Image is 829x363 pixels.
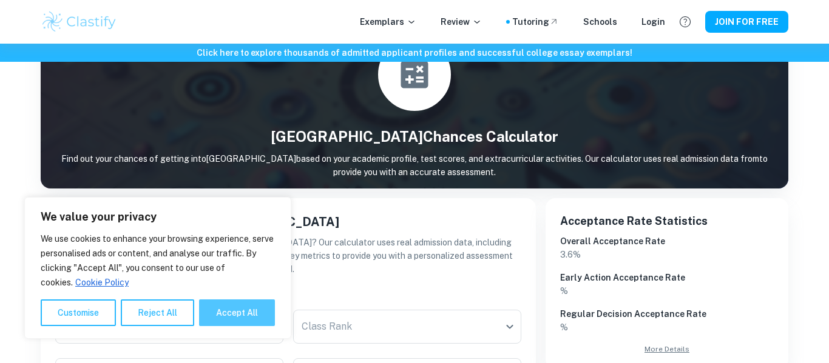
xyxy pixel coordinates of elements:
button: Reject All [121,299,194,326]
p: % [560,284,774,298]
button: JOIN FOR FREE [705,11,788,33]
h6: Acceptance Rate Statistics [560,213,774,230]
button: Accept All [199,299,275,326]
h1: [GEOGRAPHIC_DATA] Chances Calculator [41,125,788,147]
p: We value your privacy [41,210,275,224]
div: We value your privacy [24,197,291,339]
img: Clastify logo [41,10,118,34]
button: Help and Feedback [675,12,695,32]
p: Review [441,15,482,28]
button: Customise [41,299,116,326]
p: Exemplars [360,15,416,28]
p: 3.6 % [560,248,774,261]
a: Tutoring [512,15,559,28]
p: % [560,321,774,334]
p: We use cookies to enhance your browsing experience, serve personalised ads or content, and analys... [41,231,275,290]
h6: Regular Decision Acceptance Rate [560,307,774,321]
a: More Details [560,344,774,355]
h6: Overall Acceptance Rate [560,235,774,248]
a: Schools [583,15,617,28]
h6: Early Action Acceptance Rate [560,271,774,284]
p: Find out your chances of getting into [GEOGRAPHIC_DATA] based on your academic profile, test scor... [41,152,788,179]
a: Login [641,15,665,28]
h6: Click here to explore thousands of admitted applicant profiles and successful college essay exemp... [2,46,827,59]
a: Cookie Policy [75,277,129,288]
